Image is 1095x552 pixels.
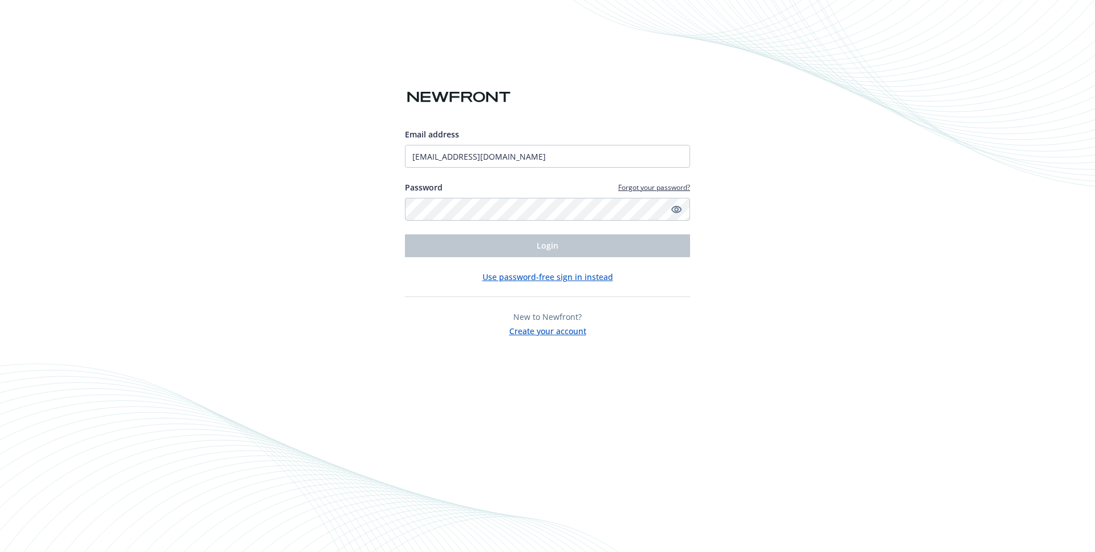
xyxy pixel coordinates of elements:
[405,145,690,168] input: Enter your email
[513,311,582,322] span: New to Newfront?
[618,182,690,192] a: Forgot your password?
[405,181,443,193] label: Password
[509,323,586,337] button: Create your account
[670,202,683,216] a: Show password
[482,271,613,283] button: Use password-free sign in instead
[405,87,513,107] img: Newfront logo
[405,129,459,140] span: Email address
[537,240,558,251] span: Login
[405,234,690,257] button: Login
[405,198,690,221] input: Enter your password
